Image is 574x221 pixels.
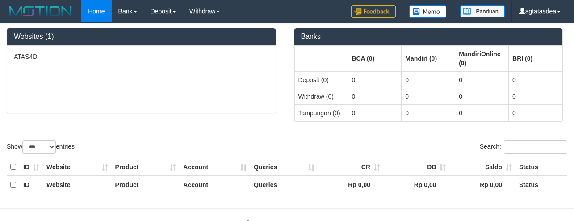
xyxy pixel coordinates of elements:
td: 0 [348,104,402,121]
th: Queries [250,176,318,193]
th: Status [515,176,567,193]
td: Tampungan (0) [294,104,348,121]
th: Group: activate to sort column ascending [455,46,509,71]
input: Search: [504,140,567,154]
p: ATAS4D [14,52,269,61]
label: Show entries [7,140,75,154]
th: Group: activate to sort column ascending [509,46,562,71]
td: 0 [402,71,455,88]
th: DB [384,158,449,176]
td: 0 [509,71,562,88]
img: Feedback.jpg [351,5,396,18]
td: 0 [455,104,509,121]
td: 0 [402,104,455,121]
td: 0 [509,88,562,104]
th: Rp 0,00 [384,176,449,193]
th: Account [180,176,250,193]
th: Product [112,158,180,176]
img: MOTION_logo.png [7,4,75,18]
select: Showentries [22,140,56,154]
th: Saldo [449,158,515,176]
th: Website [43,158,112,176]
th: Product [112,176,180,193]
th: CR [318,158,384,176]
th: Group: activate to sort column ascending [348,46,402,71]
img: Button%20Memo.svg [409,5,447,18]
td: 0 [455,88,509,104]
th: Account [180,158,250,176]
th: Website [43,176,112,193]
td: 0 [509,104,562,121]
th: Status [515,158,567,176]
td: Deposit (0) [294,71,348,88]
td: 0 [348,88,402,104]
th: Group: activate to sort column ascending [294,46,348,71]
h3: Websites (1) [14,33,269,41]
th: Group: activate to sort column ascending [402,46,455,71]
th: Rp 0,00 [318,176,384,193]
h3: Banks [301,33,556,41]
th: ID [20,158,43,176]
td: 0 [455,71,509,88]
label: Search: [480,140,567,154]
th: Queries [250,158,318,176]
td: 0 [402,88,455,104]
th: ID [20,176,43,193]
img: panduan.png [460,5,505,17]
th: Rp 0,00 [449,176,515,193]
td: 0 [348,71,402,88]
td: Withdraw (0) [294,88,348,104]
